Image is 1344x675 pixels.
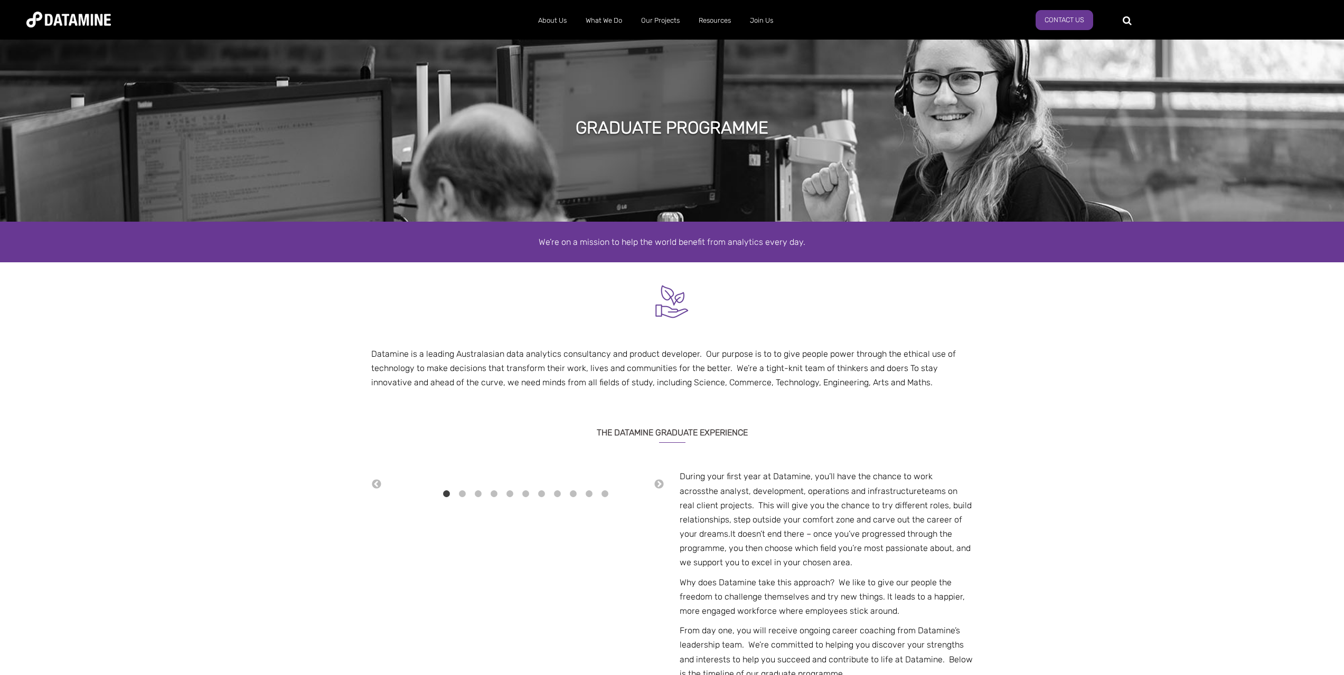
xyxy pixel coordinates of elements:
button: 2 [457,489,467,499]
button: → [654,479,664,490]
span: It doesn’t end there – once you’ve progressed through the programme, you then choose which field ... [680,529,971,567]
a: Our Projects [632,7,689,34]
a: About Us [529,7,576,34]
img: Datamine [26,12,111,27]
button: 4 [488,489,499,499]
div: We’re on a mission to help the world benefit from analytics every day. [371,235,973,249]
span: the analyst, development, operations and infrastructure [706,486,922,496]
a: Resources [689,7,740,34]
button: 8 [552,489,562,499]
img: Mentor [652,282,692,321]
button: 10 [584,489,594,499]
a: What We Do [576,7,632,34]
p: During your first year at Datamine, you’ll have the chance to work across teams on real client pr... [680,469,973,569]
button: 11 [599,489,610,499]
button: 6 [520,489,531,499]
span: Why does Datamine take this approach? We like to give our people the freedom to challenge themsel... [680,577,965,616]
a: Join Us [740,7,783,34]
a: Contact Us [1036,10,1093,30]
button: 7 [536,489,547,499]
button: 9 [568,489,578,499]
p: Datamine is a leading Australasian data analytics consultancy and product developer. Our purpose ... [371,347,973,390]
button: 3 [473,489,483,499]
button: 1 [441,489,452,499]
h1: GRADUATE Programme [576,116,768,139]
button: ← [371,479,382,490]
button: 5 [504,489,515,499]
h3: The Datamine Graduate Experience [371,414,973,443]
